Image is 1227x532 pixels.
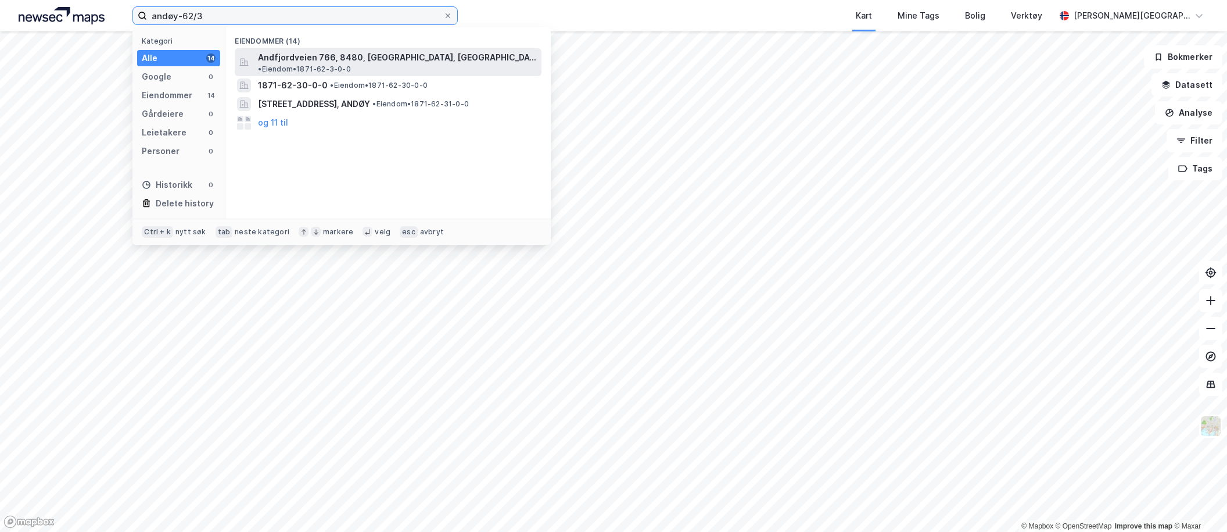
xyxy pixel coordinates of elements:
button: Tags [1168,157,1222,180]
div: 0 [206,147,216,156]
div: Historikk [142,178,192,192]
img: Z [1200,415,1222,437]
a: Mapbox [1021,522,1053,530]
button: Bokmerker [1144,45,1222,69]
a: Improve this map [1115,522,1172,530]
input: Søk på adresse, matrikkel, gårdeiere, leietakere eller personer [147,7,443,24]
div: tab [216,226,233,238]
div: nytt søk [175,227,206,237]
span: Eiendom • 1871-62-3-0-0 [258,65,350,74]
div: markere [323,227,353,237]
div: Leietakere [142,126,186,140]
div: Google [142,70,171,84]
img: logo.a4113a55bc3d86da70a041830d287a7e.svg [19,7,105,24]
div: Eiendommer [142,88,192,102]
div: 14 [206,91,216,100]
div: 0 [206,109,216,119]
button: Filter [1167,129,1222,152]
button: Datasett [1151,73,1222,97]
span: [STREET_ADDRESS], ANDØY [258,97,370,111]
div: neste kategori [235,227,289,237]
div: Eiendommer (14) [225,27,551,48]
div: avbryt [420,227,444,237]
div: [PERSON_NAME][GEOGRAPHIC_DATA] [1074,9,1190,23]
div: Ctrl + k [142,226,173,238]
div: Verktøy [1011,9,1042,23]
div: Kontrollprogram for chat [1169,476,1227,532]
div: 14 [206,53,216,63]
div: 0 [206,180,216,190]
div: Personer [142,144,180,158]
div: Gårdeiere [142,107,184,121]
span: Eiendom • 1871-62-30-0-0 [330,81,428,90]
div: 0 [206,128,216,137]
span: 1871-62-30-0-0 [258,78,328,92]
div: 0 [206,72,216,81]
a: OpenStreetMap [1056,522,1112,530]
div: Kart [856,9,872,23]
div: Delete history [156,197,214,210]
span: • [258,65,261,73]
div: velg [375,227,390,237]
span: • [372,99,376,108]
div: Mine Tags [898,9,939,23]
button: og 11 til [258,116,288,130]
iframe: Chat Widget [1169,476,1227,532]
button: Analyse [1155,101,1222,124]
div: esc [400,226,418,238]
span: Andfjordveien 766, 8480, [GEOGRAPHIC_DATA], [GEOGRAPHIC_DATA] [258,51,537,65]
div: Bolig [965,9,985,23]
span: • [330,81,333,90]
a: Mapbox homepage [3,515,55,529]
span: Eiendom • 1871-62-31-0-0 [372,99,469,109]
div: Alle [142,51,157,65]
div: Kategori [142,37,220,45]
